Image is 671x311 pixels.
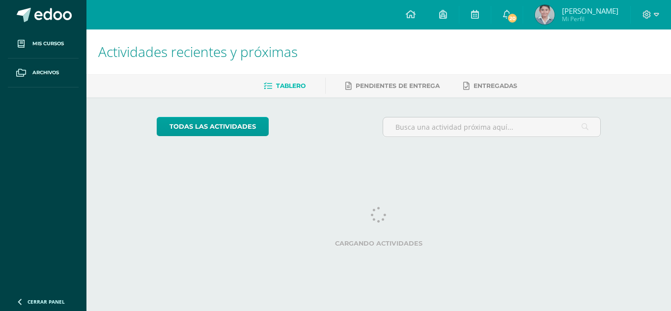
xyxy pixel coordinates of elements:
[345,78,440,94] a: Pendientes de entrega
[383,117,601,137] input: Busca una actividad próxima aquí...
[32,40,64,48] span: Mis cursos
[28,298,65,305] span: Cerrar panel
[157,240,601,247] label: Cargando actividades
[32,69,59,77] span: Archivos
[507,13,518,24] span: 20
[562,15,618,23] span: Mi Perfil
[356,82,440,89] span: Pendientes de entrega
[98,42,298,61] span: Actividades recientes y próximas
[157,117,269,136] a: todas las Actividades
[8,29,79,58] a: Mis cursos
[8,58,79,87] a: Archivos
[276,82,306,89] span: Tablero
[562,6,618,16] span: [PERSON_NAME]
[264,78,306,94] a: Tablero
[463,78,517,94] a: Entregadas
[474,82,517,89] span: Entregadas
[535,5,555,25] img: ca71864a5d0528a2f2ad2f0401821164.png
